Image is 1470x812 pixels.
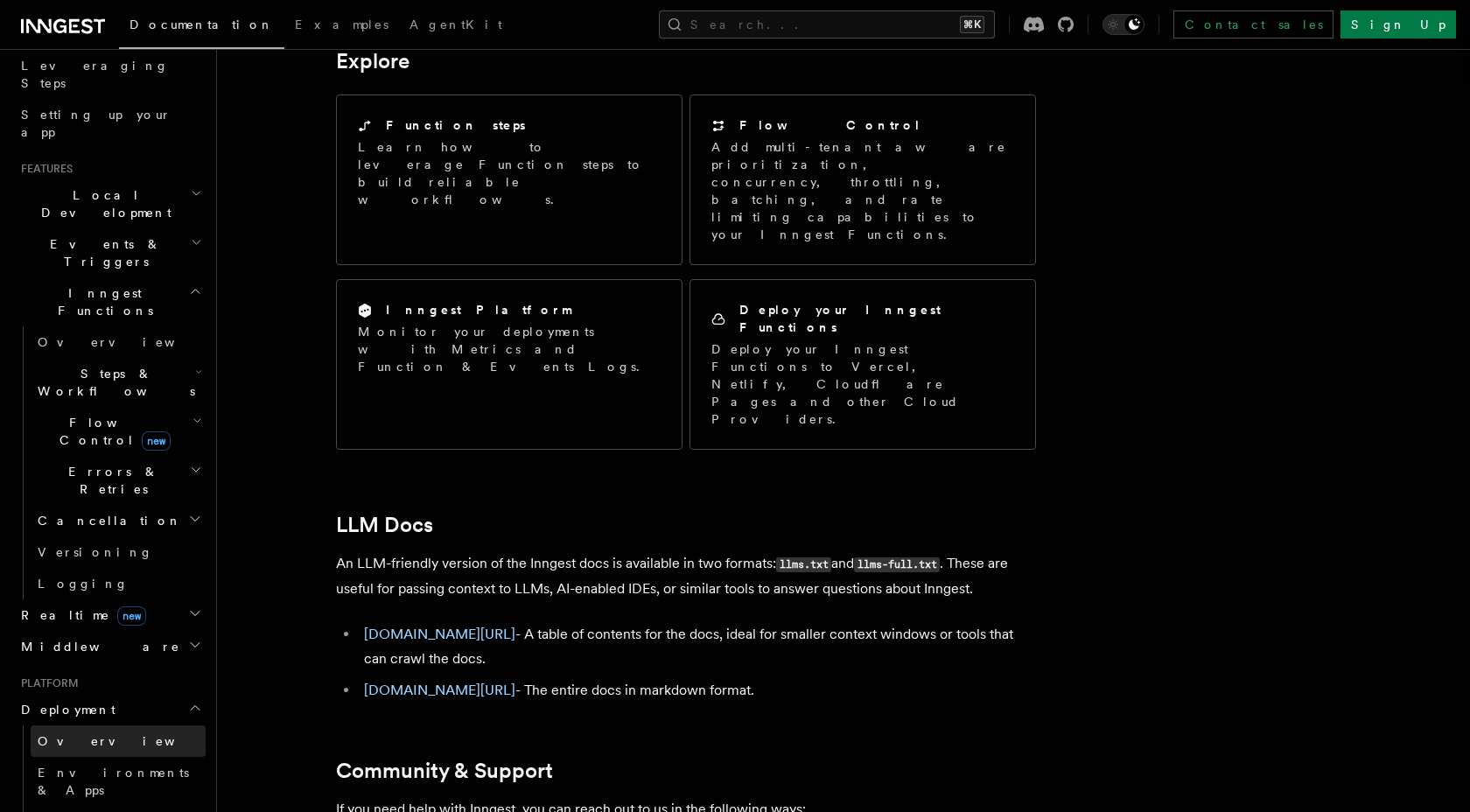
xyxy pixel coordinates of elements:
[14,50,206,99] a: Leveraging Steps
[119,5,284,49] a: Documentation
[14,694,206,725] button: Deployment
[31,414,192,449] span: Flow Control
[31,463,190,498] span: Errors & Retries
[14,162,73,176] span: Features
[31,326,206,358] a: Overview
[336,513,433,537] a: LLM Docs
[358,323,661,375] p: Monitor your deployments with Metrics and Function & Events Logs.
[711,138,1014,243] p: Add multi-tenant aware prioritization, concurrency, throttling, batching, and rate limiting capab...
[38,734,218,748] span: Overview
[776,557,831,572] code: llms.txt
[386,116,526,134] h2: Function steps
[38,766,189,797] span: Environments & Apps
[358,138,661,208] p: Learn how to leverage Function steps to build reliable workflows.
[14,606,146,624] span: Realtime
[14,228,206,277] button: Events & Triggers
[364,626,515,642] a: [DOMAIN_NAME][URL]
[38,545,153,559] span: Versioning
[31,407,206,456] button: Flow Controlnew
[117,606,146,626] span: new
[14,326,206,599] div: Inngest Functions
[31,536,206,568] a: Versioning
[1340,10,1456,38] a: Sign Up
[739,116,921,134] h2: Flow Control
[14,277,206,326] button: Inngest Functions
[14,638,180,655] span: Middleware
[31,505,206,536] button: Cancellation
[739,301,1014,336] h2: Deploy your Inngest Functions
[1102,14,1144,35] button: Toggle dark mode
[142,431,171,451] span: new
[38,335,218,349] span: Overview
[1173,10,1333,38] a: Contact sales
[31,358,206,407] button: Steps & Workflows
[14,235,191,270] span: Events & Triggers
[689,94,1036,265] a: Flow ControlAdd multi-tenant aware prioritization, concurrency, throttling, batching, and rate li...
[14,186,191,221] span: Local Development
[659,10,995,38] button: Search...⌘K
[386,301,571,318] h2: Inngest Platform
[14,99,206,148] a: Setting up your app
[336,759,553,783] a: Community & Support
[336,551,1036,601] p: An LLM-friendly version of the Inngest docs is available in two formats: and . These are useful f...
[31,725,206,757] a: Overview
[14,676,79,690] span: Platform
[359,678,1036,703] li: - The entire docs in markdown format.
[854,557,940,572] code: llms-full.txt
[31,757,206,806] a: Environments & Apps
[284,5,399,47] a: Examples
[31,512,182,529] span: Cancellation
[21,108,171,139] span: Setting up your app
[38,577,129,591] span: Logging
[21,59,169,90] span: Leveraging Steps
[31,568,206,599] a: Logging
[359,622,1036,671] li: - A table of contents for the docs, ideal for smaller context windows or tools that can crawl the...
[31,365,195,400] span: Steps & Workflows
[295,17,388,31] span: Examples
[31,456,206,505] button: Errors & Retries
[14,631,206,662] button: Middleware
[960,16,984,33] kbd: ⌘K
[129,17,274,31] span: Documentation
[409,17,502,31] span: AgentKit
[336,279,682,450] a: Inngest PlatformMonitor your deployments with Metrics and Function & Events Logs.
[14,701,115,718] span: Deployment
[711,340,1014,428] p: Deploy your Inngest Functions to Vercel, Netlify, Cloudflare Pages and other Cloud Providers.
[14,599,206,631] button: Realtimenew
[399,5,513,47] a: AgentKit
[14,179,206,228] button: Local Development
[336,94,682,265] a: Function stepsLearn how to leverage Function steps to build reliable workflows.
[364,682,515,698] a: [DOMAIN_NAME][URL]
[689,279,1036,450] a: Deploy your Inngest FunctionsDeploy your Inngest Functions to Vercel, Netlify, Cloudflare Pages a...
[14,284,189,319] span: Inngest Functions
[336,49,409,73] a: Explore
